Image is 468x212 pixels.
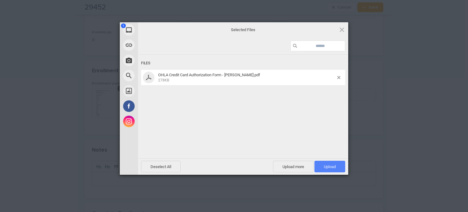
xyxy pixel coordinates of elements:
[314,161,345,172] span: Upload
[120,68,193,83] div: Web Search
[339,26,345,33] span: Click here or hit ESC to close picker
[273,161,314,172] span: Upload more
[120,53,193,68] div: Take Photo
[156,73,337,83] span: OHLA Credit Card Authorization Form - Adolfo Garcia.pdf
[324,164,336,169] span: Upload
[141,58,345,69] div: Files
[120,99,193,114] div: Facebook
[158,78,169,82] span: 278KB
[158,73,260,77] span: OHLA Credit Card Authorization Form - [PERSON_NAME].pdf
[120,22,193,38] div: My Device
[120,83,193,99] div: Unsplash
[182,27,304,32] span: Selected Files
[120,38,193,53] div: Link (URL)
[120,114,193,129] div: Instagram
[141,161,181,172] span: Deselect All
[121,23,126,28] span: 1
